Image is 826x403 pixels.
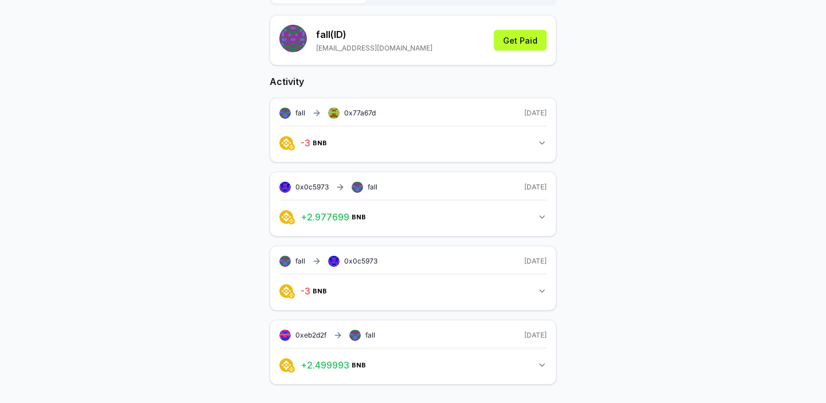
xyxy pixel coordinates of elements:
button: +2.977699BNB [279,207,547,227]
span: [DATE] [524,108,547,118]
button: Get Paid [494,30,547,51]
span: fall [368,183,377,192]
span: 0xeb2d2f [295,331,326,339]
span: [DATE] [524,183,547,192]
span: 0x77a67d [344,108,376,117]
img: logo.png [288,218,295,224]
img: logo.png [288,292,295,299]
img: logo.png [279,136,293,150]
img: logo.png [279,210,293,224]
span: 0x0c5973 [295,183,329,191]
img: logo.png [288,144,295,150]
span: 0x0c5973 [344,257,377,265]
span: [DATE] [524,331,547,340]
img: logo.png [288,366,295,373]
h2: Activity [270,75,556,88]
button: -3BNB [279,281,547,301]
img: logo.png [279,284,293,298]
img: logo.png [279,358,293,372]
span: [DATE] [524,257,547,266]
span: fall [295,257,305,266]
span: fall [365,331,375,340]
button: -3BNB [279,133,547,153]
p: [EMAIL_ADDRESS][DOMAIN_NAME] [316,44,433,53]
button: +2.499993BNB [279,355,547,375]
span: fall [295,108,305,118]
p: fall (ID) [316,28,433,41]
